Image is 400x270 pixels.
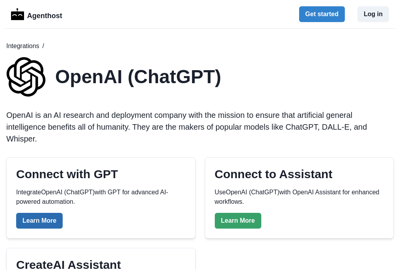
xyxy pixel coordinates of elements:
[6,41,394,51] nav: breadcrumb
[299,6,345,22] button: Get started
[43,41,44,51] span: /
[27,7,62,21] p: Agenthost
[215,213,261,229] a: Learn More
[11,8,24,20] img: Logo
[16,213,63,229] a: Learn More
[16,188,186,207] p: Integrate OpenAI (ChatGPT) with GPT for advanced AI-powered automation.
[6,41,39,51] a: Integrations
[6,57,46,97] img: OpenAI (ChatGPT)
[215,188,384,207] p: Use OpenAI (ChatGPT) with OpenAI Assistant for enhanced workflows.
[55,67,221,86] h1: OpenAI (ChatGPT)
[11,7,62,21] a: LogoAgenthost
[357,6,389,22] button: Log in
[6,109,394,145] p: OpenAI is an AI research and deployment company with the mission to ensure that artificial genera...
[215,167,333,181] h2: Connect to Assistant
[16,167,118,181] h2: Connect with GPT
